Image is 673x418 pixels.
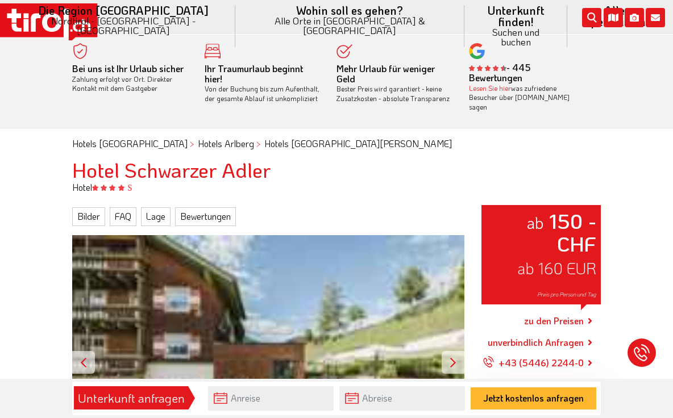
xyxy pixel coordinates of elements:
[336,62,435,85] b: Mehr Urlaub für weniger Geld
[517,258,596,278] span: ab 160 EUR
[604,8,623,27] i: Karte öffnen
[336,64,452,103] div: Bester Preis wird garantiert - keine Zusatzkosten - absolute Transparenz
[72,62,184,74] b: Bei uns ist Ihr Urlaub sicher
[72,158,601,181] h1: Hotel Schwarzer Adler
[469,61,531,83] b: - 445 Bewertungen
[524,307,584,335] a: zu den Preisen
[549,207,596,257] strong: 150 - CHF
[471,387,596,409] button: Jetzt kostenlos anfragen
[25,16,222,35] small: Nordtirol - [GEOGRAPHIC_DATA] - [GEOGRAPHIC_DATA]
[469,83,511,93] a: Lesen Sie hier
[205,64,320,103] div: Von der Buchung bis zum Aufenthalt, der gesamte Ablauf ist unkompliziert
[64,181,609,194] div: Hotel
[469,83,584,112] div: was zufriedene Besucher über [DOMAIN_NAME] sagen
[208,386,334,411] input: Anreise
[646,8,665,27] i: Kontakt
[72,207,105,225] a: Bilder
[175,207,236,225] a: Bewertungen
[77,388,185,408] div: Unterkunft anfragen
[198,137,254,149] a: Hotels Arlberg
[625,8,644,27] i: Fotogalerie
[110,207,136,225] a: FAQ
[339,386,465,411] input: Abreise
[249,16,451,35] small: Alle Orte in [GEOGRAPHIC_DATA] & [GEOGRAPHIC_DATA]
[478,27,554,47] small: Suchen und buchen
[72,137,188,149] a: Hotels [GEOGRAPHIC_DATA]
[141,207,171,225] a: Lage
[264,137,452,149] a: Hotels [GEOGRAPHIC_DATA][PERSON_NAME]
[205,62,303,85] b: Ihr Traumurlaub beginnt hier!
[72,64,188,93] div: Zahlung erfolgt vor Ort. Direkter Kontakt mit dem Gastgeber
[537,291,596,298] span: Preis pro Person und Tag
[488,336,584,349] a: unverbindlich Anfragen
[526,212,544,233] small: ab
[483,349,584,378] a: +43 (5446) 2244-0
